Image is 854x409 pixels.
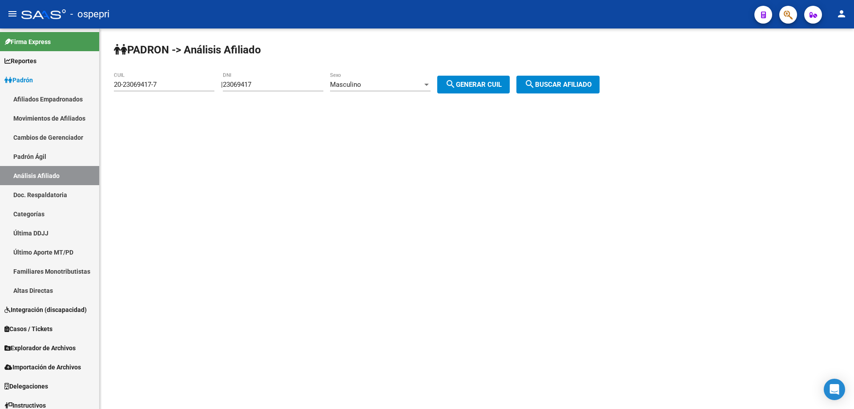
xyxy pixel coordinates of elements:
span: - ospepri [70,4,109,24]
mat-icon: search [524,79,535,89]
span: Reportes [4,56,36,66]
span: Explorador de Archivos [4,343,76,353]
span: Delegaciones [4,381,48,391]
strong: PADRON -> Análisis Afiliado [114,44,261,56]
span: Masculino [330,81,361,89]
span: Integración (discapacidad) [4,305,87,315]
mat-icon: search [445,79,456,89]
div: | [221,81,516,89]
span: Casos / Tickets [4,324,52,334]
span: Buscar afiliado [524,81,592,89]
span: Padrón [4,75,33,85]
button: Buscar afiliado [516,76,600,93]
mat-icon: menu [7,8,18,19]
div: Open Intercom Messenger [824,379,845,400]
mat-icon: person [836,8,847,19]
span: Importación de Archivos [4,362,81,372]
span: Firma Express [4,37,51,47]
span: Generar CUIL [445,81,502,89]
button: Generar CUIL [437,76,510,93]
